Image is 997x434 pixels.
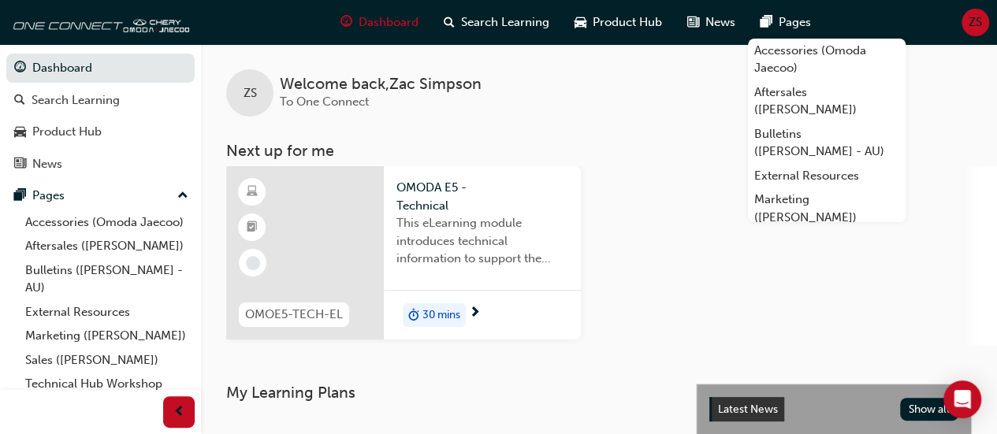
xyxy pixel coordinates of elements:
a: Latest NewsShow all [709,397,958,422]
span: duration-icon [408,305,419,325]
a: Bulletins ([PERSON_NAME] - AU) [748,122,906,164]
button: Pages [6,181,195,210]
span: car-icon [14,125,26,139]
a: News [6,150,195,179]
span: Pages [779,13,811,32]
a: Product Hub [6,117,195,147]
span: Latest News [718,402,778,416]
a: Search Learning [6,86,195,115]
span: car-icon [575,13,586,32]
span: next-icon [469,306,481,321]
a: car-iconProduct Hub [562,6,675,39]
a: Accessories (Omoda Jaecoo) [19,210,195,235]
span: Welcome back , Zac Simpson [280,76,482,94]
span: News [705,13,735,32]
a: search-iconSearch Learning [431,6,562,39]
button: DashboardSearch LearningProduct HubNews [6,50,195,181]
span: learningRecordVerb_NONE-icon [246,256,260,270]
a: Aftersales ([PERSON_NAME]) [19,234,195,258]
h3: My Learning Plans [226,384,671,402]
span: up-icon [177,186,188,206]
span: ZS [969,13,982,32]
a: Dashboard [6,54,195,83]
div: News [32,155,62,173]
a: OMOE5-TECH-ELOMODA E5 - TechnicalThis eLearning module introduces technical information to suppor... [226,166,581,339]
a: External Resources [19,300,195,325]
span: news-icon [687,13,699,32]
span: 30 mins [422,306,460,325]
span: OMODA E5 - Technical [396,179,568,214]
a: Marketing ([PERSON_NAME]) [19,324,195,348]
span: pages-icon [14,189,26,203]
span: search-icon [444,13,455,32]
a: Accessories (Omoda Jaecoo) [748,39,906,80]
span: guage-icon [14,61,26,76]
button: Show all [900,398,959,421]
h3: Next up for me [201,142,997,160]
a: Aftersales ([PERSON_NAME]) [748,80,906,122]
span: prev-icon [173,402,185,422]
a: pages-iconPages [748,6,824,39]
a: Bulletins ([PERSON_NAME] - AU) [19,258,195,300]
span: OMOE5-TECH-EL [245,306,343,324]
span: ZS [244,84,257,102]
div: Product Hub [32,123,102,141]
button: ZS [962,9,989,36]
a: External Resources [748,164,906,188]
span: learningResourceType_ELEARNING-icon [247,182,258,202]
a: guage-iconDashboard [328,6,431,39]
span: Product Hub [593,13,662,32]
span: guage-icon [340,13,352,32]
img: oneconnect [8,6,189,38]
span: search-icon [14,94,25,108]
a: news-iconNews [675,6,748,39]
span: pages-icon [761,13,772,32]
a: Sales ([PERSON_NAME]) [19,348,195,373]
span: Dashboard [359,13,419,32]
a: Marketing ([PERSON_NAME]) [748,187,906,229]
div: Open Intercom Messenger [943,380,981,418]
div: Pages [32,187,65,205]
span: news-icon [14,158,26,172]
div: Search Learning [32,91,120,109]
a: Technical Hub Workshop information [19,372,195,414]
span: Search Learning [461,13,549,32]
span: To One Connect [280,95,369,109]
span: This eLearning module introduces technical information to support the entry-level knowledge requi... [396,214,568,268]
span: booktick-icon [247,217,258,238]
